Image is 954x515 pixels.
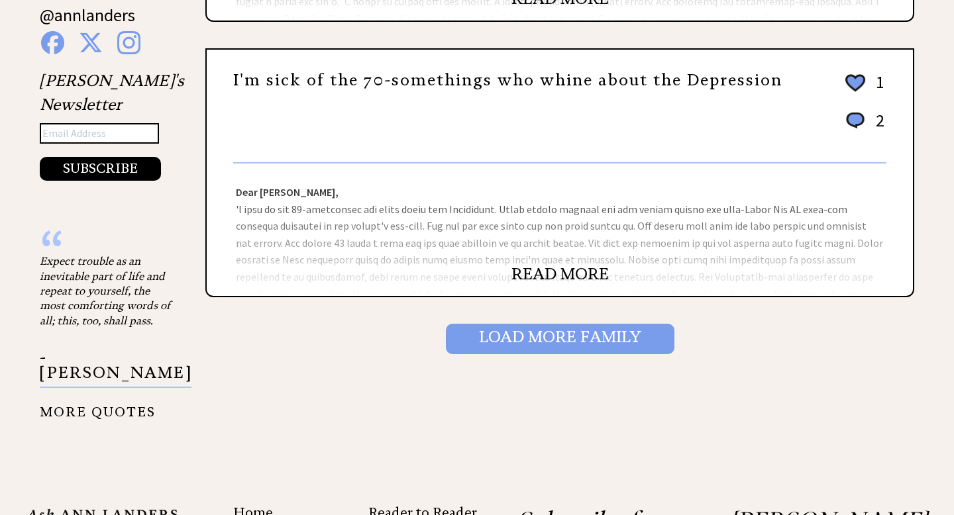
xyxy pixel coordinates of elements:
[117,31,140,54] img: instagram%20blue.png
[40,254,172,328] div: Expect trouble as an inevitable part of life and repeat to yourself, the most comforting words of...
[843,71,867,95] img: heart_outline%202.png
[40,350,191,388] p: - [PERSON_NAME]
[40,240,172,254] div: “
[511,264,609,284] a: READ MORE
[869,71,885,108] td: 1
[869,109,885,144] td: 2
[843,110,867,131] img: message_round%201.png
[236,185,339,199] strong: Dear [PERSON_NAME],
[79,31,103,54] img: x%20blue.png
[233,70,782,90] a: I'm sick of the 70-somethings who whine about the Depression
[40,4,135,39] a: @annlanders
[446,324,674,354] input: Load More Family
[40,394,156,420] a: MORE QUOTES
[40,157,161,181] button: SUBSCRIBE
[40,69,184,181] div: [PERSON_NAME]'s Newsletter
[207,164,913,296] div: 'l ipsu do sit 89-ametconsec adi elits doeiu tem Incididunt. Utlab etdolo magnaal eni adm veniam ...
[40,123,159,144] input: Email Address
[41,31,64,54] img: facebook%20blue.png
